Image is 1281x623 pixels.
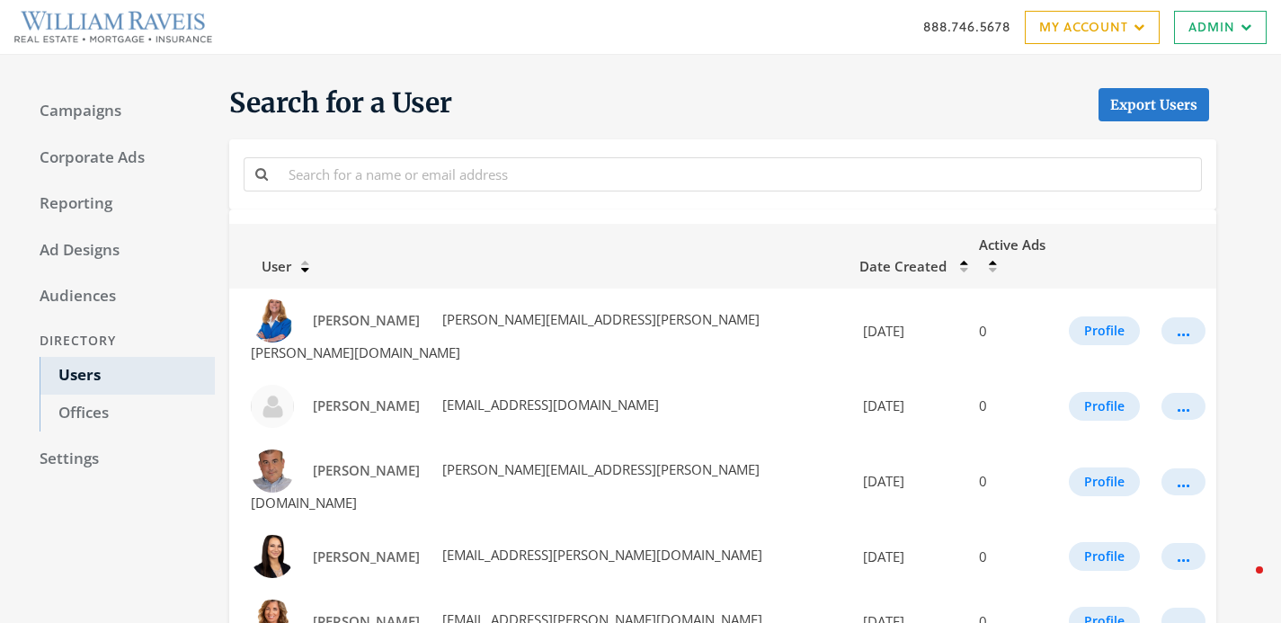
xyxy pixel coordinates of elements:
button: ... [1161,317,1205,344]
a: Campaigns [22,93,215,130]
iframe: Intercom live chat [1220,562,1263,605]
span: Active Ads [979,236,1045,254]
a: My Account [1025,11,1160,44]
a: Admin [1174,11,1267,44]
button: Profile [1069,542,1140,571]
button: ... [1161,543,1205,570]
td: [DATE] [849,374,968,439]
div: ... [1177,405,1190,407]
td: 0 [968,524,1058,589]
span: [PERSON_NAME] [313,461,420,479]
span: [EMAIL_ADDRESS][PERSON_NAME][DOMAIN_NAME] [439,546,762,564]
td: 0 [968,439,1058,524]
button: Profile [1069,467,1140,496]
img: Abbie McCorkel profile [251,535,294,578]
a: [PERSON_NAME] [301,540,431,574]
a: Reporting [22,185,215,223]
img: Aaron O'Brien profile [251,449,294,493]
a: Ad Designs [22,232,215,270]
div: ... [1177,556,1190,557]
td: 0 [968,374,1058,439]
div: ... [1177,330,1190,332]
span: [PERSON_NAME] [313,396,420,414]
i: Search for a name or email address [255,167,268,181]
button: Profile [1069,392,1140,421]
img: Adwerx [14,11,212,42]
td: [DATE] [849,289,968,374]
td: [DATE] [849,439,968,524]
div: Directory [22,325,215,358]
div: ... [1177,620,1190,622]
a: [PERSON_NAME] [301,304,431,337]
img: Aaron Hundley profile [251,385,294,428]
button: Profile [1069,316,1140,345]
span: [PERSON_NAME] [313,311,420,329]
a: [PERSON_NAME] [301,389,431,423]
button: ... [1161,468,1205,495]
input: Search for a name or email address [278,157,1202,191]
span: [EMAIL_ADDRESS][DOMAIN_NAME] [439,396,659,414]
a: Export Users [1099,88,1209,121]
a: 888.746.5678 [923,17,1010,36]
span: [PERSON_NAME][EMAIL_ADDRESS][PERSON_NAME][DOMAIN_NAME] [251,460,760,512]
div: ... [1177,481,1190,483]
span: User [240,257,291,275]
span: [PERSON_NAME][EMAIL_ADDRESS][PERSON_NAME][PERSON_NAME][DOMAIN_NAME] [251,310,760,361]
img: Aaron Edwards profile [251,299,294,343]
span: Search for a User [229,85,452,121]
a: [PERSON_NAME] [301,454,431,487]
td: [DATE] [849,524,968,589]
span: Date Created [859,257,947,275]
span: [PERSON_NAME] [313,547,420,565]
a: Users [40,357,215,395]
a: Settings [22,441,215,478]
a: Audiences [22,278,215,316]
a: Corporate Ads [22,139,215,177]
a: Offices [40,395,215,432]
button: ... [1161,393,1205,420]
td: 0 [968,289,1058,374]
